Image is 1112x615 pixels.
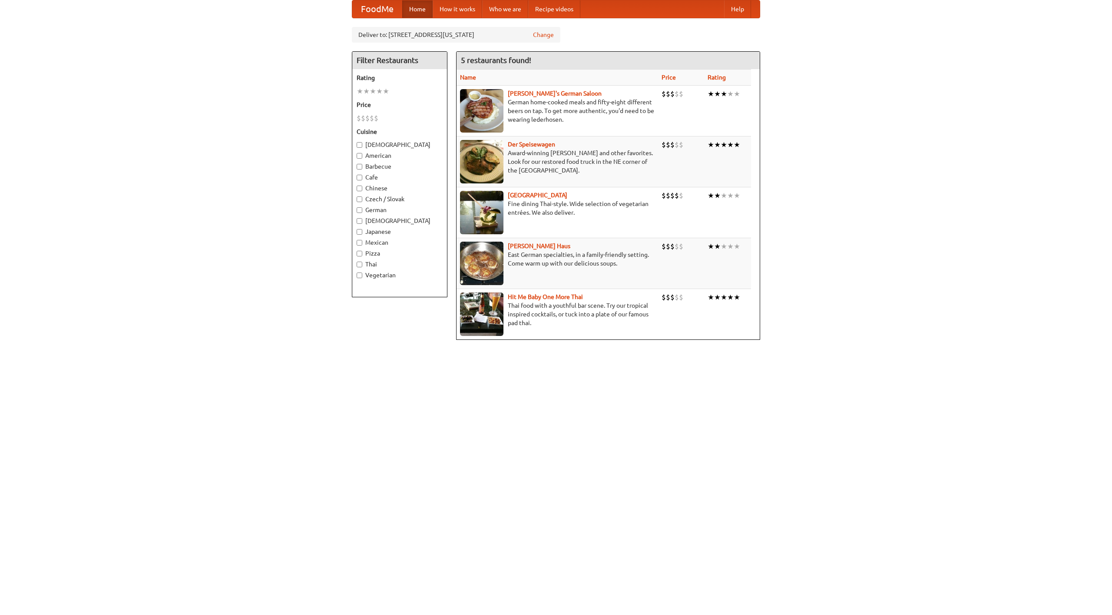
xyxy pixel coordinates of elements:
input: Vegetarian [357,273,362,278]
a: Recipe videos [528,0,580,18]
li: $ [374,113,378,123]
input: Cafe [357,175,362,180]
li: ★ [714,89,721,99]
li: ★ [734,140,740,150]
li: $ [679,89,683,99]
a: FoodMe [352,0,402,18]
p: Fine dining Thai-style. Wide selection of vegetarian entrées. We also deliver. [460,199,655,217]
li: $ [679,242,683,251]
li: ★ [721,293,727,302]
li: $ [666,293,670,302]
b: Der Speisewagen [508,141,555,148]
li: $ [666,89,670,99]
label: Barbecue [357,162,443,171]
label: [DEMOGRAPHIC_DATA] [357,140,443,149]
li: ★ [727,140,734,150]
li: $ [675,293,679,302]
li: $ [679,140,683,150]
input: Barbecue [357,164,362,170]
li: ★ [357,86,363,96]
ng-pluralize: 5 restaurants found! [461,56,531,64]
li: ★ [708,89,714,99]
li: $ [670,242,675,251]
p: Thai food with a youthful bar scene. Try our tropical inspired cocktails, or tuck into a plate of... [460,301,655,327]
li: $ [662,293,666,302]
li: ★ [714,293,721,302]
input: Thai [357,262,362,267]
input: Chinese [357,186,362,191]
label: Thai [357,260,443,269]
label: Chinese [357,184,443,193]
label: German [357,206,443,214]
b: [PERSON_NAME] Haus [508,243,570,249]
li: $ [662,242,666,251]
input: Czech / Slovak [357,196,362,202]
li: $ [666,191,670,200]
a: Price [662,74,676,81]
li: ★ [714,191,721,200]
label: Czech / Slovak [357,195,443,203]
li: $ [662,89,666,99]
img: satay.jpg [460,191,503,234]
img: esthers.jpg [460,89,503,133]
label: Vegetarian [357,271,443,279]
li: ★ [383,86,389,96]
label: American [357,151,443,160]
p: German home-cooked meals and fifty-eight different beers on tap. To get more authentic, you'd nee... [460,98,655,124]
label: Pizza [357,249,443,258]
label: Cafe [357,173,443,182]
input: Pizza [357,251,362,256]
img: kohlhaus.jpg [460,242,503,285]
label: Mexican [357,238,443,247]
li: $ [357,113,361,123]
input: Japanese [357,229,362,235]
h5: Cuisine [357,127,443,136]
a: Rating [708,74,726,81]
li: ★ [734,242,740,251]
li: $ [670,140,675,150]
li: ★ [734,293,740,302]
a: Who we are [482,0,528,18]
li: $ [675,89,679,99]
li: ★ [708,293,714,302]
li: $ [365,113,370,123]
li: $ [675,242,679,251]
input: Mexican [357,240,362,246]
li: $ [662,191,666,200]
li: ★ [721,191,727,200]
li: $ [675,140,679,150]
li: ★ [721,140,727,150]
li: $ [670,191,675,200]
li: $ [679,293,683,302]
li: $ [666,140,670,150]
img: speisewagen.jpg [460,140,503,183]
li: ★ [708,140,714,150]
a: [GEOGRAPHIC_DATA] [508,192,567,199]
input: American [357,153,362,159]
li: ★ [727,89,734,99]
li: ★ [714,140,721,150]
label: Japanese [357,227,443,236]
li: $ [675,191,679,200]
a: Hit Me Baby One More Thai [508,293,583,300]
li: ★ [370,86,376,96]
input: German [357,207,362,213]
li: ★ [727,242,734,251]
a: [PERSON_NAME]'s German Saloon [508,90,602,97]
li: ★ [376,86,383,96]
h5: Price [357,100,443,109]
li: $ [361,113,365,123]
li: ★ [714,242,721,251]
h5: Rating [357,73,443,82]
a: Home [402,0,433,18]
li: ★ [727,293,734,302]
h4: Filter Restaurants [352,52,447,69]
a: How it works [433,0,482,18]
li: $ [670,293,675,302]
li: $ [370,113,374,123]
li: $ [662,140,666,150]
li: ★ [708,242,714,251]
